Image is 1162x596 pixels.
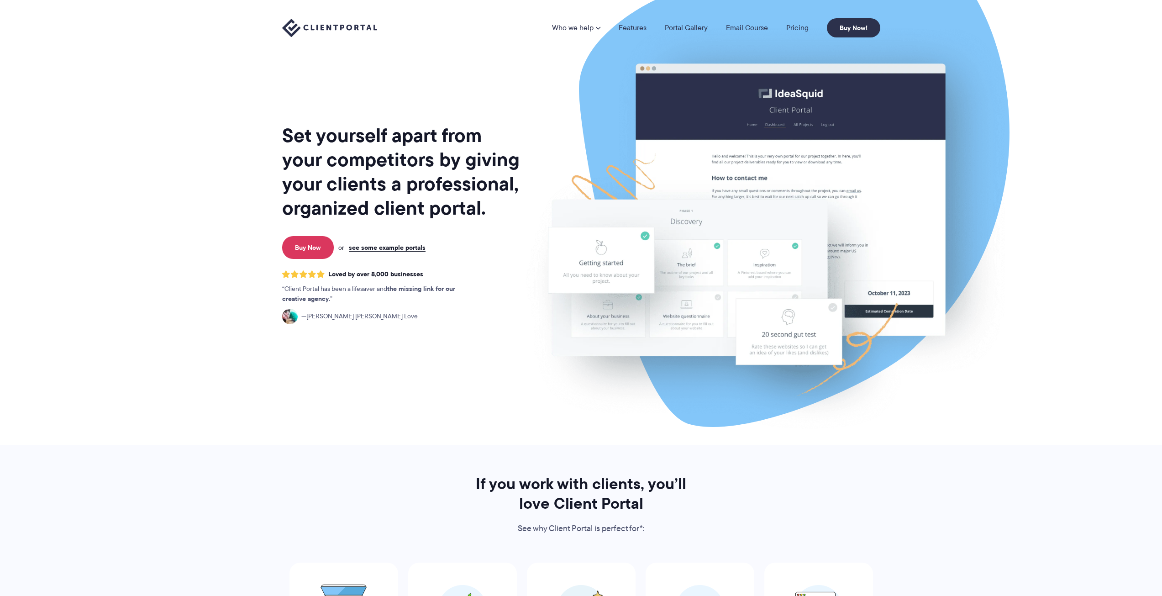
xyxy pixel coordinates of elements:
a: see some example portals [349,243,426,252]
span: [PERSON_NAME] [PERSON_NAME] Love [301,311,418,322]
p: See why Client Portal is perfect for*: [463,522,699,536]
a: Pricing [786,24,809,32]
a: Portal Gallery [665,24,708,32]
a: Features [619,24,647,32]
a: Buy Now [282,236,334,259]
a: Buy Now! [827,18,880,37]
strong: the missing link for our creative agency [282,284,455,304]
p: Client Portal has been a lifesaver and . [282,284,474,304]
span: or [338,243,344,252]
a: Email Course [726,24,768,32]
a: Who we help [552,24,600,32]
span: Loved by over 8,000 businesses [328,270,423,278]
h2: If you work with clients, you’ll love Client Portal [463,474,699,513]
h1: Set yourself apart from your competitors by giving your clients a professional, organized client ... [282,123,521,220]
